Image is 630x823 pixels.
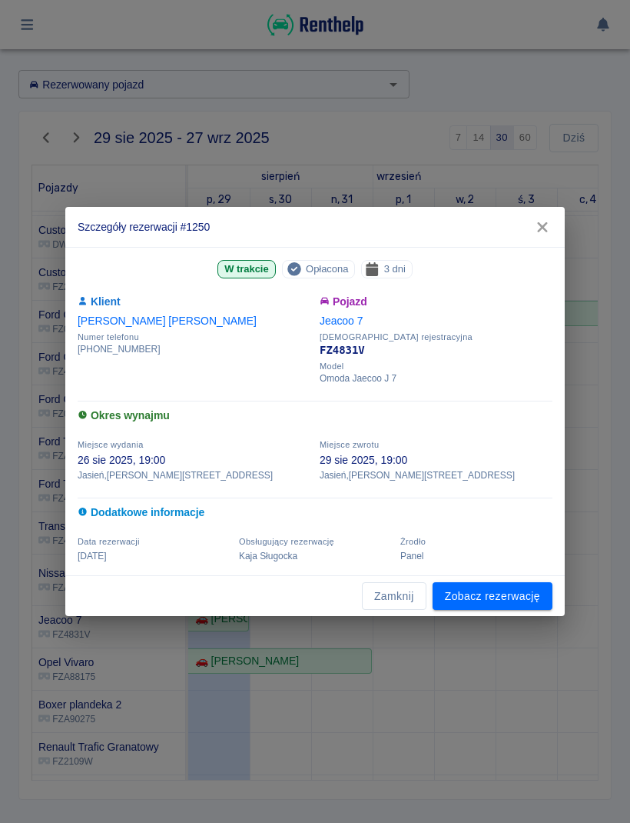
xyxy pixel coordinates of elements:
[400,549,552,563] p: Panel
[78,342,310,356] p: [PHONE_NUMBER]
[320,342,552,358] p: FZ4831V
[320,452,552,468] p: 29 sie 2025, 19:00
[78,315,257,327] a: [PERSON_NAME] [PERSON_NAME]
[320,362,552,372] span: Model
[218,261,274,277] span: W trakcie
[320,468,552,482] p: Jasień , [PERSON_NAME][STREET_ADDRESS]
[239,549,391,563] p: Kaja Sługocka
[378,261,412,277] span: 3 dni
[320,440,379,449] span: Miejsce zwrotu
[78,537,140,546] span: Data rezerwacji
[320,294,552,310] h6: Pojazd
[320,332,552,342] span: [DEMOGRAPHIC_DATA] rejestracyjna
[78,549,230,563] p: [DATE]
[433,582,552,611] a: Zobacz rezerwację
[78,452,310,468] p: 26 sie 2025, 19:00
[78,332,310,342] span: Numer telefonu
[78,408,552,424] h6: Okres wynajmu
[300,261,354,277] span: Opłacona
[320,315,363,327] a: Jeacoo 7
[78,440,144,449] span: Miejsce wydania
[78,294,310,310] h6: Klient
[239,537,334,546] span: Obsługujący rezerwację
[65,207,565,247] h2: Szczegóły rezerwacji #1250
[400,537,426,546] span: Żrodło
[78,505,552,521] h6: Dodatkowe informacje
[320,372,552,385] p: Omoda Jaecoo J 7
[78,468,310,482] p: Jasień , [PERSON_NAME][STREET_ADDRESS]
[362,582,426,611] button: Zamknij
